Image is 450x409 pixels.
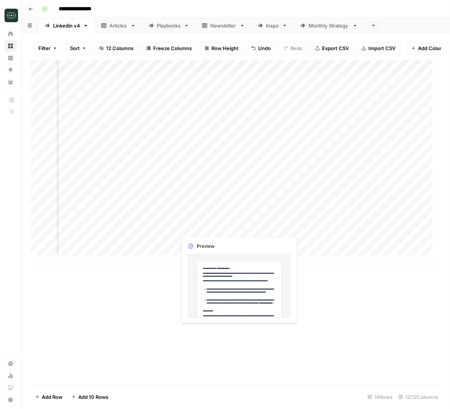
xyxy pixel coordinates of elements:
[5,52,17,64] a: Insights
[33,42,62,54] button: Filter
[322,44,349,52] span: Export CSV
[266,22,279,29] div: Inspo
[153,44,192,52] span: Freeze Columns
[365,391,395,403] div: 14 Rows
[53,22,80,29] div: Linkedin v4
[157,22,181,29] div: Playbooks
[395,391,441,403] div: 12/12 Columns
[5,64,17,76] a: Opportunities
[38,18,95,33] a: Linkedin v4
[5,6,17,25] button: Workspace: Catalyst
[357,42,400,54] button: Import CSV
[290,44,303,52] span: Redo
[38,44,50,52] span: Filter
[42,393,62,401] span: Add Row
[258,44,271,52] span: Undo
[251,18,294,33] a: Inspo
[94,42,138,54] button: 12 Columns
[5,370,17,382] a: Usage
[246,42,276,54] button: Undo
[200,42,243,54] button: Row Height
[294,18,364,33] a: Monthly Strategy
[368,44,395,52] span: Import CSV
[210,22,237,29] div: Newsletter
[5,9,18,22] img: Catalyst Logo
[196,18,251,33] a: Newsletter
[67,391,113,403] button: Add 10 Rows
[5,358,17,370] a: Settings
[30,391,67,403] button: Add Row
[418,44,447,52] span: Add Column
[109,22,128,29] div: Articles
[5,40,17,52] a: Browse
[279,42,307,54] button: Redo
[141,42,197,54] button: Freeze Columns
[106,44,134,52] span: 12 Columns
[70,44,80,52] span: Sort
[5,394,17,406] button: Help + Support
[5,382,17,394] a: Learning Hub
[211,44,239,52] span: Row Height
[310,42,354,54] button: Export CSV
[95,18,142,33] a: Articles
[5,76,17,88] a: Your Data
[142,18,196,33] a: Playbooks
[5,28,17,40] a: Home
[65,42,91,54] button: Sort
[78,393,108,401] span: Add 10 Rows
[309,22,350,29] div: Monthly Strategy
